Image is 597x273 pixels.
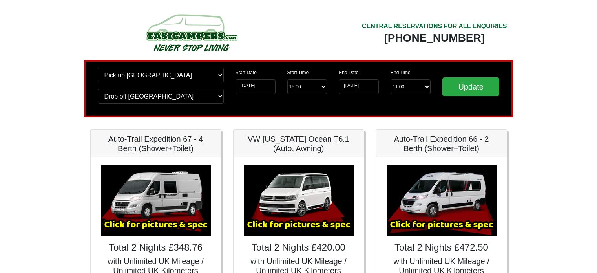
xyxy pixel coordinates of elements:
h4: Total 2 Nights £348.76 [99,242,213,253]
h5: Auto-Trail Expedition 66 - 2 Berth (Shower+Toilet) [384,134,499,153]
input: Return Date [339,79,379,94]
img: VW California Ocean T6.1 (Auto, Awning) [244,165,354,236]
h4: Total 2 Nights £420.00 [241,242,356,253]
h5: VW [US_STATE] Ocean T6.1 (Auto, Awning) [241,134,356,153]
img: Auto-Trail Expedition 66 - 2 Berth (Shower+Toilet) [387,165,497,236]
div: [PHONE_NUMBER] [362,31,507,45]
label: Start Time [287,69,309,76]
h4: Total 2 Nights £472.50 [384,242,499,253]
label: End Time [391,69,411,76]
label: End Date [339,69,358,76]
input: Update [442,77,500,96]
h5: Auto-Trail Expedition 67 - 4 Berth (Shower+Toilet) [99,134,213,153]
label: Start Date [236,69,257,76]
input: Start Date [236,79,276,94]
div: CENTRAL RESERVATIONS FOR ALL ENQUIRIES [362,22,507,31]
img: Auto-Trail Expedition 67 - 4 Berth (Shower+Toilet) [101,165,211,236]
img: campers-checkout-logo.png [117,11,266,54]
